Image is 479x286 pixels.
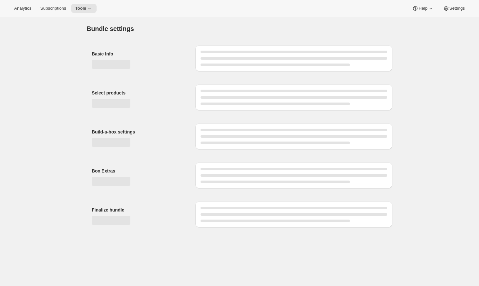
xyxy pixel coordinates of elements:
[439,4,469,13] button: Settings
[40,6,66,11] span: Subscriptions
[10,4,35,13] button: Analytics
[36,4,70,13] button: Subscriptions
[71,4,97,13] button: Tools
[14,6,31,11] span: Analytics
[92,207,185,213] h2: Finalize bundle
[79,17,400,232] div: Page loading
[418,6,427,11] span: Help
[408,4,437,13] button: Help
[449,6,465,11] span: Settings
[92,168,185,174] h2: Box Extras
[92,129,185,135] h2: Build-a-box settings
[92,90,185,96] h2: Select products
[92,51,185,57] h2: Basic Info
[87,25,134,33] h1: Bundle settings
[75,6,86,11] span: Tools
